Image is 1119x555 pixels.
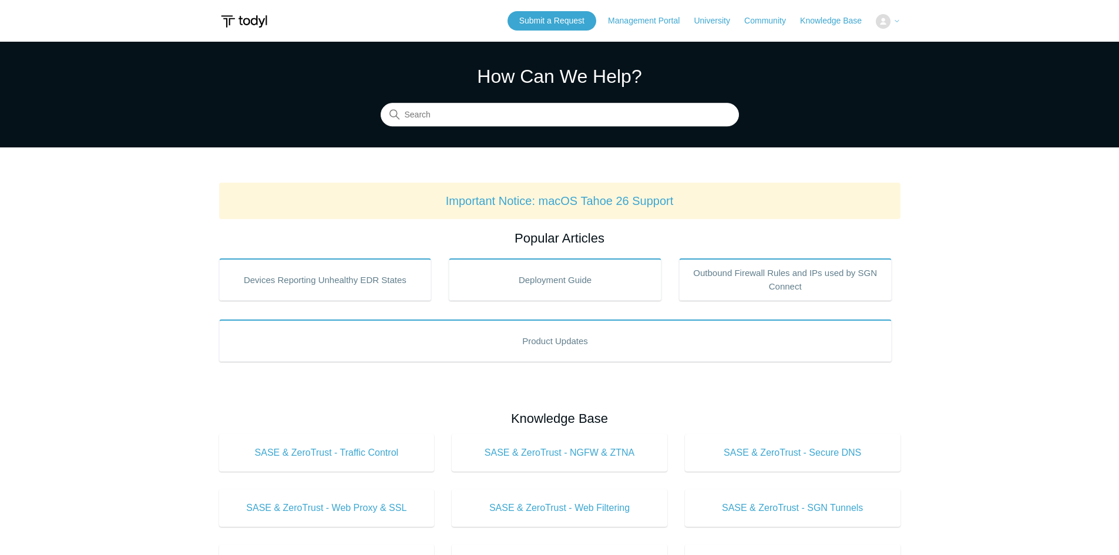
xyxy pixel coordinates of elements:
[219,434,435,472] a: SASE & ZeroTrust - Traffic Control
[237,501,417,515] span: SASE & ZeroTrust - Web Proxy & SSL
[452,489,667,527] a: SASE & ZeroTrust - Web Filtering
[703,446,883,460] span: SASE & ZeroTrust - Secure DNS
[237,446,417,460] span: SASE & ZeroTrust - Traffic Control
[694,15,741,27] a: University
[381,62,739,90] h1: How Can We Help?
[703,501,883,515] span: SASE & ZeroTrust - SGN Tunnels
[452,434,667,472] a: SASE & ZeroTrust - NGFW & ZTNA
[744,15,798,27] a: Community
[679,258,892,301] a: Outbound Firewall Rules and IPs used by SGN Connect
[219,11,269,32] img: Todyl Support Center Help Center home page
[381,103,739,127] input: Search
[508,11,596,31] a: Submit a Request
[446,194,674,207] a: Important Notice: macOS Tahoe 26 Support
[219,489,435,527] a: SASE & ZeroTrust - Web Proxy & SSL
[219,258,432,301] a: Devices Reporting Unhealthy EDR States
[608,15,691,27] a: Management Portal
[219,409,900,428] h2: Knowledge Base
[800,15,873,27] a: Knowledge Base
[685,489,900,527] a: SASE & ZeroTrust - SGN Tunnels
[449,258,661,301] a: Deployment Guide
[469,501,650,515] span: SASE & ZeroTrust - Web Filtering
[469,446,650,460] span: SASE & ZeroTrust - NGFW & ZTNA
[685,434,900,472] a: SASE & ZeroTrust - Secure DNS
[219,228,900,248] h2: Popular Articles
[219,319,892,362] a: Product Updates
